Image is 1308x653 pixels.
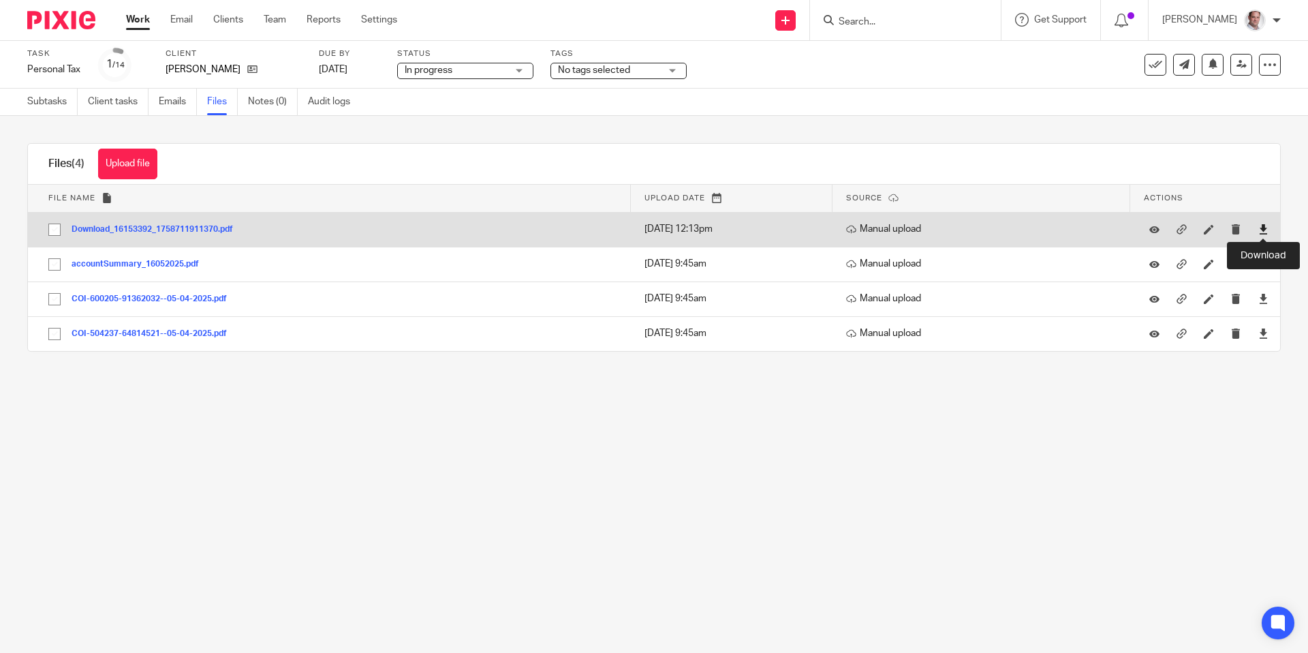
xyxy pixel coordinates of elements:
div: 1 [106,57,125,72]
p: [DATE] 9:45am [644,292,826,305]
label: Tags [550,48,687,59]
span: [DATE] [319,65,347,74]
button: Upload file [98,149,157,179]
span: No tags selected [558,65,630,75]
a: Team [264,13,286,27]
a: Client tasks [88,89,149,115]
span: File name [48,194,95,202]
p: [DATE] 9:45am [644,326,826,340]
p: [DATE] 12:13pm [644,222,826,236]
input: Select [42,321,67,347]
span: In progress [405,65,452,75]
button: Download_16153392_1758711911370.pdf [72,225,243,234]
button: accountSummary_16052025.pdf [72,260,209,269]
a: Download [1258,292,1268,305]
a: Download [1258,222,1268,236]
p: [DATE] 9:45am [644,257,826,271]
input: Search [837,16,960,29]
div: Personal Tax [27,63,82,76]
label: Client [166,48,302,59]
input: Select [42,217,67,243]
label: Due by [319,48,380,59]
a: Download [1258,326,1268,340]
a: Clients [213,13,243,27]
a: Download [1258,257,1268,271]
a: Files [207,89,238,115]
span: Actions [1144,194,1183,202]
label: Status [397,48,533,59]
a: Email [170,13,193,27]
input: Select [42,252,67,277]
button: COI-504237-64814521--05-04-2025.pdf [72,329,237,339]
h1: Files [48,157,84,171]
a: Work [126,13,150,27]
span: (4) [72,158,84,169]
img: Pixie [27,11,95,29]
button: COI-600205-91362032--05-04-2025.pdf [72,294,237,304]
a: Reports [307,13,341,27]
a: Notes (0) [248,89,298,115]
p: [PERSON_NAME] [1162,13,1237,27]
label: Task [27,48,82,59]
p: [PERSON_NAME] [166,63,240,76]
span: Get Support [1034,15,1087,25]
img: Munro%20Partners-3202.jpg [1244,10,1266,31]
p: Manual upload [846,292,1123,305]
p: Manual upload [846,326,1123,340]
a: Emails [159,89,197,115]
input: Select [42,286,67,312]
p: Manual upload [846,257,1123,271]
span: Upload date [644,194,705,202]
a: Subtasks [27,89,78,115]
a: Audit logs [308,89,360,115]
small: /14 [112,61,125,69]
p: Manual upload [846,222,1123,236]
a: Settings [361,13,397,27]
span: Source [846,194,882,202]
